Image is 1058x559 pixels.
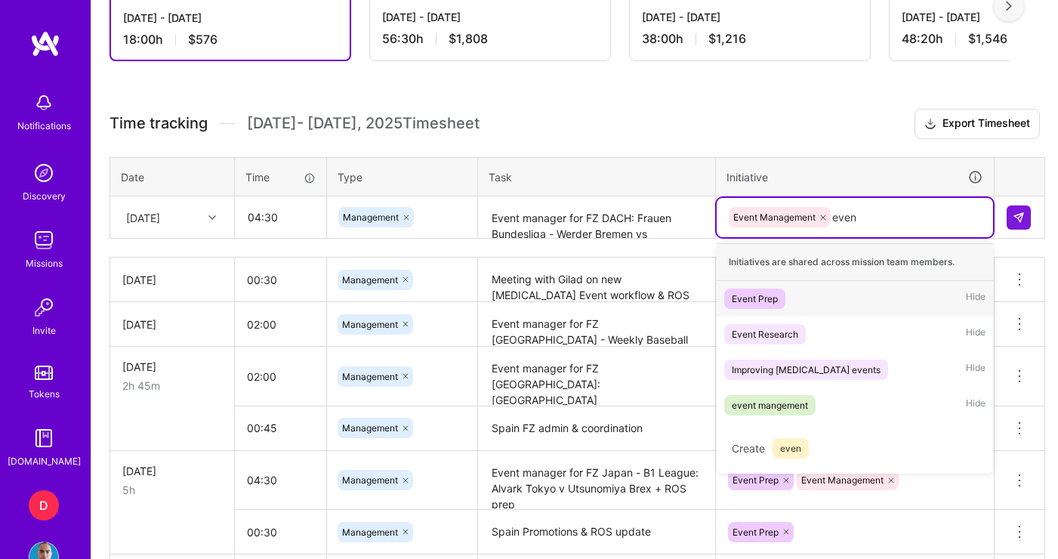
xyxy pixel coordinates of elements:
img: teamwork [29,225,59,255]
div: Improving [MEDICAL_DATA] events [732,362,881,378]
span: $1,808 [449,31,488,47]
div: [DATE] - [DATE] [382,9,598,25]
i: icon Chevron [208,214,216,221]
div: Invite [32,323,56,338]
div: 56:30 h [382,31,598,47]
div: null [1007,205,1032,230]
span: Management [342,371,398,382]
span: Management [342,274,398,286]
div: [DATE] [122,359,222,375]
a: D [25,490,63,520]
span: Management [343,212,399,223]
span: [DATE] - [DATE] , 2025 Timesheet [247,114,480,133]
button: Export Timesheet [915,109,1040,139]
div: 2h 45m [122,378,222,394]
input: HH:MM [235,460,326,500]
div: Time [245,169,316,185]
span: $1,216 [708,31,746,47]
i: icon Download [924,116,936,132]
span: Management [342,319,398,330]
div: Notifications [17,118,71,134]
input: HH:MM [235,408,326,448]
input: HH:MM [235,260,326,300]
input: HH:MM [235,304,326,344]
textarea: Spain FZ admin & coordination [480,408,714,449]
div: Initiatives are shared across mission team members. [717,243,993,281]
div: [DATE] [122,317,222,332]
span: Event Prep [733,474,779,486]
th: Date [110,157,235,196]
img: Invite [29,292,59,323]
div: Create [724,431,986,466]
textarea: Event manager for FZ [GEOGRAPHIC_DATA]: [GEOGRAPHIC_DATA] [480,348,714,405]
span: Management [342,527,398,538]
th: Type [327,157,478,196]
span: $576 [188,32,217,48]
span: Hide [966,360,986,380]
textarea: Event manager for FZ DACH: Frauen Bundesliga - Werder Bremen vs Hamburger + ROS prep [480,198,714,238]
span: Management [342,422,398,434]
img: guide book [29,423,59,453]
div: [DATE] [122,272,222,288]
span: Event Prep [733,527,779,538]
img: discovery [29,158,59,188]
span: Hide [966,395,986,415]
img: tokens [35,366,53,380]
div: 38:00 h [642,31,858,47]
textarea: Spain Promotions & ROS update [480,511,714,553]
div: Event Prep [732,291,778,307]
span: $1,546 [968,31,1007,47]
textarea: Event manager for FZ [GEOGRAPHIC_DATA] - Weekly Baseball Guide [480,304,714,345]
div: 5h [122,482,222,498]
img: bell [29,88,59,118]
div: [DATE] - [DATE] [123,10,338,26]
div: Tokens [29,386,60,402]
div: [DOMAIN_NAME] [8,453,81,469]
span: Event Management [801,474,884,486]
span: Time tracking [110,114,208,133]
img: logo [30,30,60,57]
input: HH:MM [235,357,326,397]
div: [DATE] [126,209,160,225]
div: [DATE] - [DATE] [642,9,858,25]
img: right [1006,1,1012,11]
div: 18:00 h [123,32,338,48]
textarea: Event manager for FZ Japan - B1 League: Alvark Tokyo v Utsunomiya Brex + ROS prep [480,452,714,509]
div: Missions [26,255,63,271]
div: Initiative [726,168,983,186]
input: HH:MM [236,197,325,237]
textarea: Meeting with Gilad on new [MEDICAL_DATA] Event workflow & ROS [480,259,714,301]
div: event mangement [732,397,808,413]
span: Hide [966,289,986,309]
img: Submit [1013,212,1025,224]
span: even [773,438,809,459]
div: [DATE] [122,463,222,479]
span: Management [342,474,398,486]
span: Event Management [733,212,816,223]
div: D [29,490,59,520]
th: Task [478,157,716,196]
span: Hide [966,324,986,344]
div: Event Research [732,326,798,342]
input: HH:MM [235,512,326,552]
div: Discovery [23,188,66,204]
